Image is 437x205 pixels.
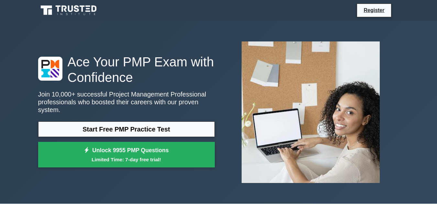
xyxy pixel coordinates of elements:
[38,121,215,137] a: Start Free PMP Practice Test
[38,90,215,114] p: Join 10,000+ successful Project Management Professional professionals who boosted their careers w...
[38,54,215,85] h1: Ace Your PMP Exam with Confidence
[38,142,215,168] a: Unlock 9955 PMP QuestionsLimited Time: 7-day free trial!
[360,6,388,14] a: Register
[46,156,207,163] small: Limited Time: 7-day free trial!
